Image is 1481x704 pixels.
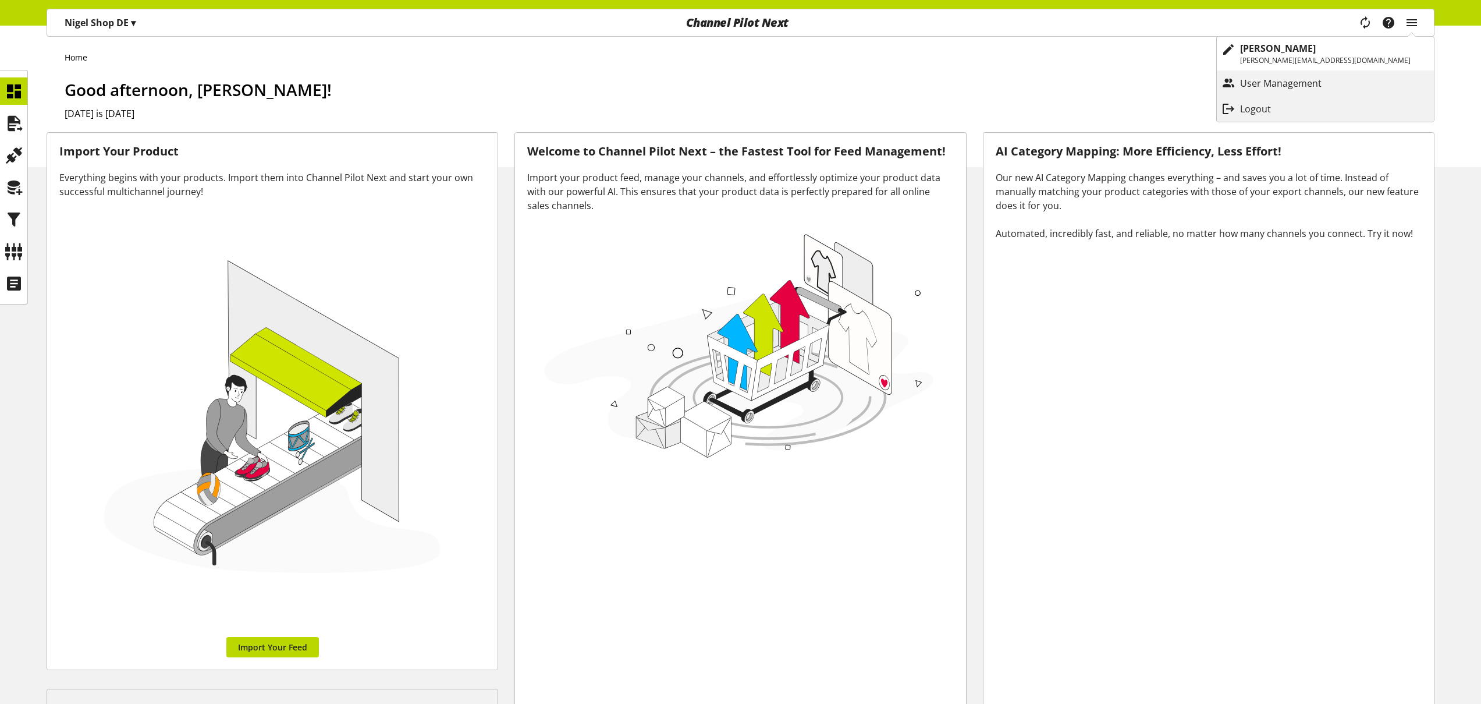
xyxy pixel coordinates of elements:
[527,145,953,158] h3: Welcome to Channel Pilot Next – the Fastest Tool for Feed Management!
[59,211,485,637] img: ce2b93688b7a4d1f15e5c669d171ab6f.svg
[996,171,1422,240] div: Our new AI Category Mapping changes everything – and saves you a lot of time. Instead of manually...
[226,637,319,657] a: Import Your Feed
[1240,76,1345,90] p: User Management
[47,9,1434,37] nav: main navigation
[59,171,485,199] div: Everything begins with your products. Import them into Channel Pilot Next and start your own succ...
[539,227,939,462] img: 78e1b9dcff1e8392d83655fcfc870417.svg
[1240,102,1294,116] p: Logout
[65,107,1434,121] h2: [DATE] is [DATE]
[527,171,953,213] div: Import your product feed, manage your channels, and effortlessly optimize your product data with ...
[1217,73,1434,94] a: User Management
[1240,55,1411,66] p: [PERSON_NAME][EMAIL_ADDRESS][DOMAIN_NAME]
[65,79,332,101] span: Good afternoon, [PERSON_NAME]!
[1240,42,1316,55] b: [PERSON_NAME]
[1217,37,1434,70] a: [PERSON_NAME][PERSON_NAME][EMAIL_ADDRESS][DOMAIN_NAME]
[238,641,307,653] span: Import Your Feed
[131,16,136,29] span: ▾
[996,145,1422,158] h3: AI Category Mapping: More Efficiency, Less Effort!
[59,145,485,158] h3: Import Your Product
[65,16,136,30] p: Nigel Shop DE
